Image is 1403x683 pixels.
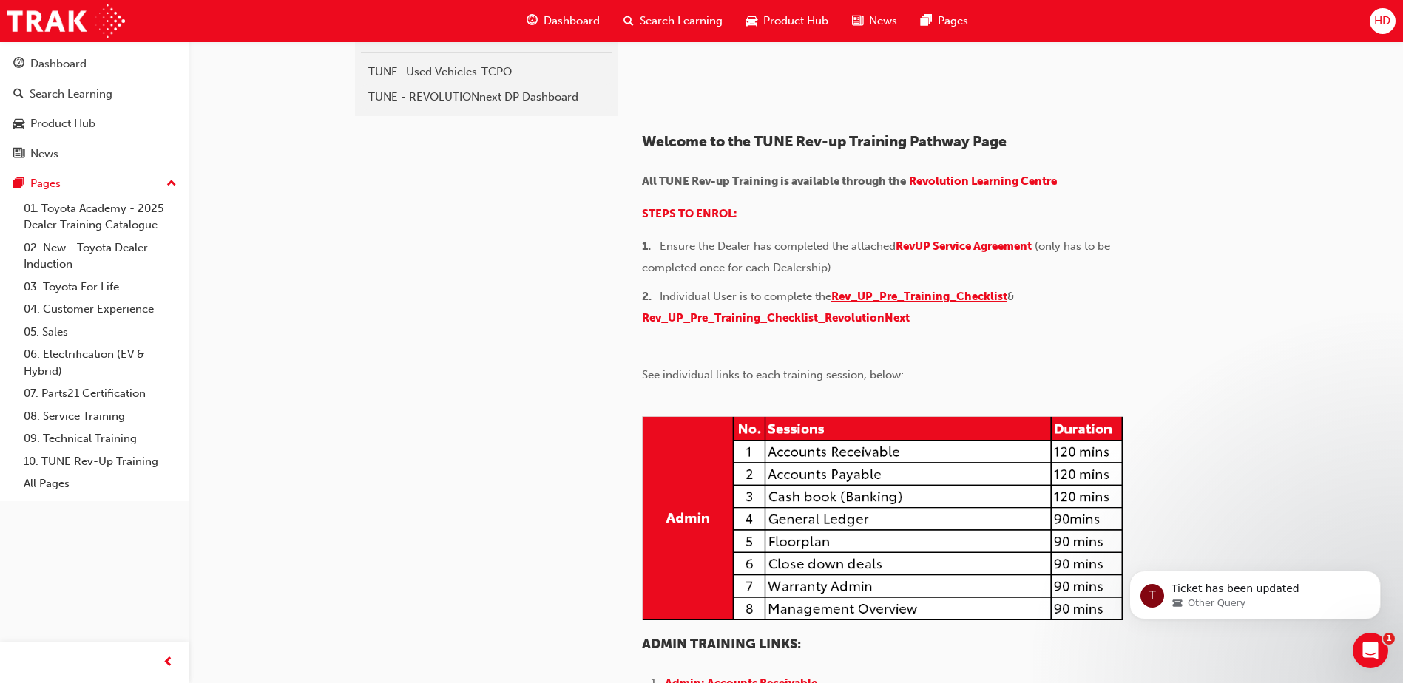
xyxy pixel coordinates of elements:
a: Revolution Learning Centre [909,174,1057,188]
span: Welcome to the TUNE Rev-up Training Pathway Page [642,133,1007,150]
a: 02. New - Toyota Dealer Induction [18,237,183,276]
a: 10. TUNE Rev-Up Training [18,450,183,473]
div: Product Hub [30,115,95,132]
span: Ensure the Dealer has completed the attached [660,239,896,253]
a: guage-iconDashboard [515,6,612,36]
span: All TUNE Rev-up Training is available through the [642,174,906,188]
span: car-icon [13,118,24,131]
a: search-iconSearch Learning [612,6,734,36]
span: Product Hub [763,13,828,30]
iframe: Intercom notifications message [1107,540,1403,643]
a: 05. Sales [18,321,183,344]
button: HD [1370,8,1396,34]
span: News [869,13,897,30]
button: DashboardSearch LearningProduct HubNews [6,47,183,170]
span: ADMIN TRAINING LINKS: [642,636,801,652]
a: 08. Service Training [18,405,183,428]
span: search-icon [13,88,24,101]
span: prev-icon [163,653,174,672]
span: Individual User is to complete the [660,290,831,303]
span: 1 [1383,633,1395,645]
span: search-icon [623,12,634,30]
span: 2. ​ [642,290,660,303]
iframe: Intercom live chat [1353,633,1388,668]
span: pages-icon [13,177,24,191]
a: Search Learning [6,81,183,108]
a: RevUP Service Agreement [896,239,1032,253]
a: Rev_UP_Pre_Training_Checklist [831,290,1007,303]
a: 09. Technical Training [18,427,183,450]
a: 01. Toyota Academy - 2025 Dealer Training Catalogue [18,197,183,237]
span: & [1007,290,1015,303]
span: pages-icon [921,12,932,30]
button: Pages [6,170,183,197]
a: News [6,140,183,168]
span: Dashboard [544,13,600,30]
a: 07. Parts21 Certification [18,382,183,405]
span: HD [1374,13,1390,30]
img: Trak [7,4,125,38]
a: 06. Electrification (EV & Hybrid) [18,343,183,382]
span: See individual links to each training session, below: [642,368,904,381]
div: Search Learning [30,86,112,103]
div: Dashboard [30,55,87,72]
span: Pages [938,13,968,30]
span: 1. ​ [642,239,660,253]
span: guage-icon [527,12,538,30]
span: car-icon [746,12,757,30]
div: TUNE - REVOLUTIONnext DP Dashboard [368,89,605,106]
a: Product Hub [6,110,183,137]
a: All Pages [18,472,183,495]
a: 04. Customer Experience [18,298,183,321]
a: Rev_UP_Pre_Training_Checklist_RevolutionNext [642,311,910,324]
span: up-icon [166,174,177,194]
div: Pages [30,175,61,192]
div: News [30,146,58,163]
a: pages-iconPages [909,6,980,36]
span: guage-icon [13,58,24,71]
a: STEPS TO ENROL: [642,207,737,220]
a: news-iconNews [840,6,909,36]
span: news-icon [852,12,863,30]
a: Dashboard [6,50,183,78]
a: 03. Toyota For Life [18,276,183,299]
a: TUNE - REVOLUTIONnext DP Dashboard [361,84,612,110]
a: TUNE- Used Vehicles-TCPO [361,59,612,85]
div: TUNE- Used Vehicles-TCPO [368,64,605,81]
a: car-iconProduct Hub [734,6,840,36]
span: news-icon [13,148,24,161]
span: Search Learning [640,13,723,30]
